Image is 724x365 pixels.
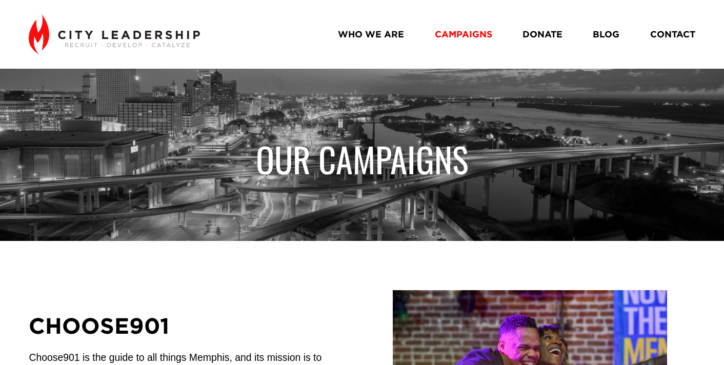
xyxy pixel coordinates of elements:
[29,14,199,54] img: City Leadership - Recruit. Develop. Catalyze.
[650,26,695,44] a: CONTACT
[522,26,562,44] a: DONATE
[338,26,404,44] a: WHO WE ARE
[29,311,331,340] h2: CHOOSE901
[225,138,499,180] h1: OUR CAMPAIGNS
[435,26,492,44] a: CAMPAIGNS
[593,26,619,44] a: BLOG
